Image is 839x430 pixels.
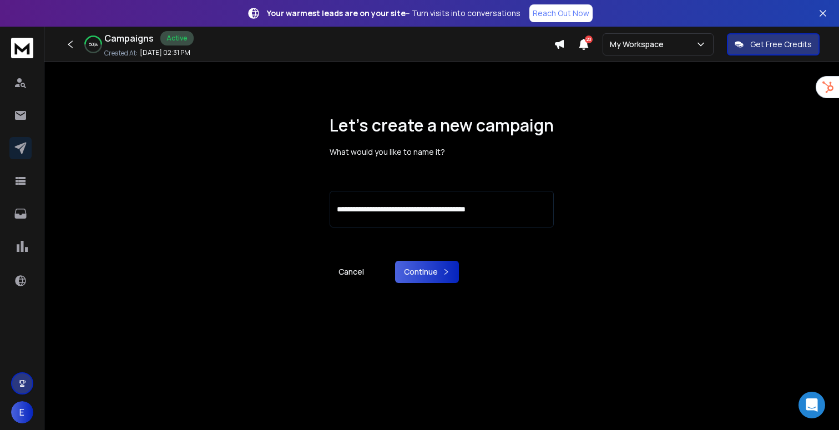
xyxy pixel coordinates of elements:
[727,33,820,55] button: Get Free Credits
[89,41,98,48] p: 50 %
[104,32,154,45] h1: Campaigns
[267,8,406,18] strong: Your warmest leads are on your site
[798,392,825,418] div: Open Intercom Messenger
[267,8,520,19] p: – Turn visits into conversations
[529,4,593,22] a: Reach Out Now
[395,261,459,283] button: Continue
[140,48,190,57] p: [DATE] 02:31 PM
[750,39,812,50] p: Get Free Credits
[160,31,194,45] div: Active
[11,38,33,58] img: logo
[533,8,589,19] p: Reach Out Now
[330,115,554,135] h1: Let’s create a new campaign
[11,401,33,423] button: E
[330,146,554,158] p: What would you like to name it?
[104,49,138,58] p: Created At:
[610,39,668,50] p: My Workspace
[330,261,373,283] a: Cancel
[585,36,593,43] span: 20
